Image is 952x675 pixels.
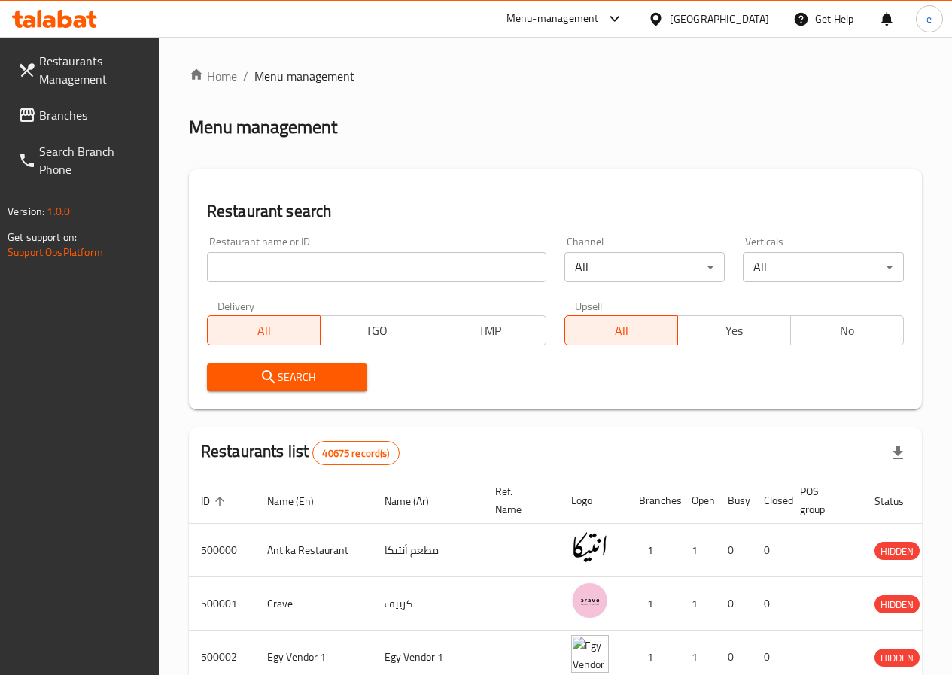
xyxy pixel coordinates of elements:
td: 1 [627,524,680,577]
img: Antika Restaurant [571,528,609,566]
a: Restaurants Management [6,43,159,97]
span: All [571,320,672,342]
span: HIDDEN [874,543,920,560]
td: 500001 [189,577,255,631]
a: Search Branch Phone [6,133,159,187]
button: No [790,315,904,345]
span: ID [201,492,230,510]
span: Search [219,368,356,387]
span: All [214,320,315,342]
button: All [564,315,678,345]
h2: Restaurant search [207,200,904,223]
td: 0 [752,577,788,631]
td: 1 [680,577,716,631]
img: Crave [571,582,609,619]
td: 1 [680,524,716,577]
a: Home [189,67,237,85]
button: TGO [320,315,433,345]
span: Yes [684,320,785,342]
th: Closed [752,478,788,524]
span: No [797,320,898,342]
button: All [207,315,321,345]
span: e [926,11,932,27]
span: Version: [8,202,44,221]
button: TMP [433,315,546,345]
td: Antika Restaurant [255,524,373,577]
nav: breadcrumb [189,67,922,85]
span: HIDDEN [874,596,920,613]
li: / [243,67,248,85]
button: Search [207,363,368,391]
label: Upsell [575,300,603,311]
div: Export file [880,435,916,471]
span: Status [874,492,923,510]
input: Search for restaurant name or ID.. [207,252,546,282]
div: All [743,252,904,282]
span: Name (Ar) [385,492,449,510]
td: 0 [716,577,752,631]
a: Branches [6,97,159,133]
span: Menu management [254,67,354,85]
span: 40675 record(s) [313,446,398,461]
span: Search Branch Phone [39,142,147,178]
span: Get support on: [8,227,77,247]
span: TMP [440,320,540,342]
span: TGO [327,320,427,342]
td: 0 [752,524,788,577]
span: 1.0.0 [47,202,70,221]
span: Ref. Name [495,482,541,518]
h2: Menu management [189,115,337,139]
span: POS group [800,482,844,518]
th: Logo [559,478,627,524]
th: Branches [627,478,680,524]
td: Crave [255,577,373,631]
td: مطعم أنتيكا [373,524,483,577]
span: Restaurants Management [39,52,147,88]
td: 1 [627,577,680,631]
td: 500000 [189,524,255,577]
th: Open [680,478,716,524]
img: Egy Vendor 1 [571,635,609,673]
div: Total records count [312,441,399,465]
td: 0 [716,524,752,577]
div: All [564,252,725,282]
th: Busy [716,478,752,524]
label: Delivery [217,300,255,311]
button: Yes [677,315,791,345]
span: Branches [39,106,147,124]
a: Support.OpsPlatform [8,242,103,262]
span: HIDDEN [874,649,920,667]
span: Name (En) [267,492,333,510]
h2: Restaurants list [201,440,400,465]
div: [GEOGRAPHIC_DATA] [670,11,769,27]
td: كرييف [373,577,483,631]
div: HIDDEN [874,649,920,667]
div: HIDDEN [874,542,920,560]
div: Menu-management [506,10,599,28]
